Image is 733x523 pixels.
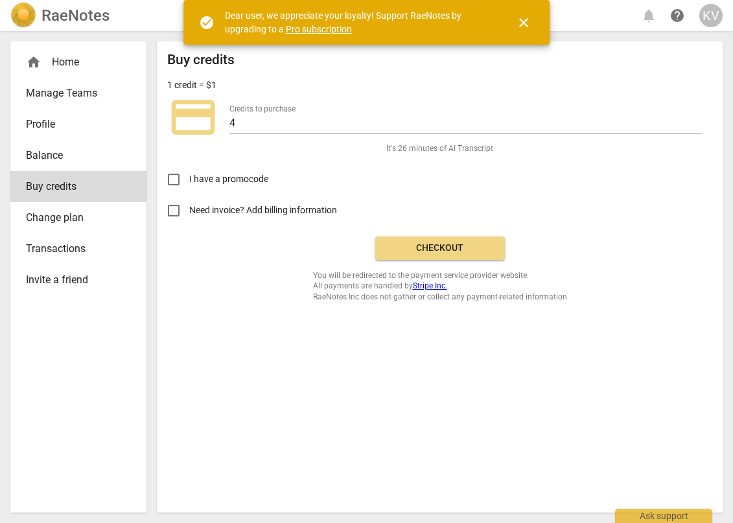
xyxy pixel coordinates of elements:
[26,148,121,163] span: Balance
[10,171,146,202] a: Buy credits
[167,91,219,143] span: credit_card
[10,47,146,78] div: Home
[10,202,146,233] a: Change plan
[225,9,493,36] div: Dear user, we appreciate your loyalty! Support RaeNotes by upgrading to a
[508,7,539,38] button: Close
[26,54,41,70] span: home
[26,272,121,288] span: Invite a friend
[666,4,689,27] a: Help
[26,241,121,257] span: Transactions
[375,237,505,260] button: Checkout
[386,242,494,255] span: Checkout
[10,264,146,296] a: Invite a friend
[313,270,567,303] span: You will be redirected to the payment service provider website. All payments are handled by RaeNo...
[41,6,110,25] h2: RaeNotes
[26,210,121,226] span: Change plan
[189,172,268,186] span: I have a promocode
[10,109,146,140] a: Profile
[26,86,121,101] span: Manage Teams
[669,8,685,23] span: help
[167,52,235,68] h2: Buy credits
[10,3,110,29] a: LogoRaeNotes
[199,15,215,30] span: check_circle
[413,281,447,290] a: Stripe Inc.
[26,179,121,194] span: Buy credits
[386,143,493,154] span: It's 26 minutes of AI Transcript
[189,203,339,217] span: Need invoice? Add billing information
[10,3,36,29] img: Logo
[10,233,146,264] a: Transactions
[167,78,216,92] p: 1 credit = $1
[10,140,146,171] a: Balance
[229,105,296,113] label: Credits to purchase
[26,54,121,70] div: Home
[26,117,121,132] span: Profile
[286,24,352,34] a: Pro subscription
[615,509,712,523] div: Ask support
[699,4,723,27] button: KV
[516,15,531,30] span: close
[10,78,146,109] a: Manage Teams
